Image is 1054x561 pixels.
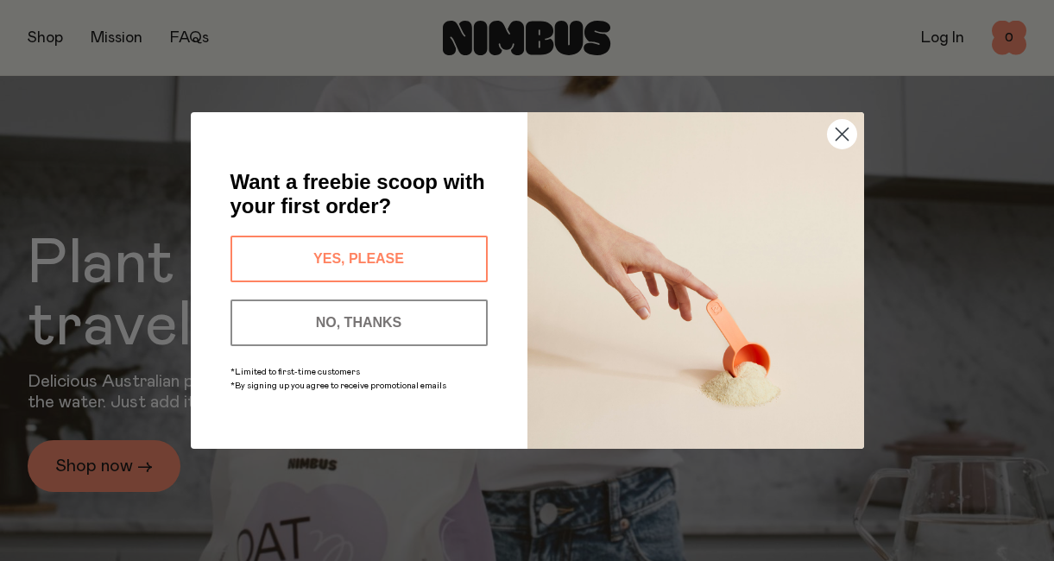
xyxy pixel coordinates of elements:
span: Want a freebie scoop with your first order? [230,170,485,217]
img: c0d45117-8e62-4a02-9742-374a5db49d45.jpeg [527,112,864,449]
button: NO, THANKS [230,299,488,346]
span: *By signing up you agree to receive promotional emails [230,381,446,390]
span: *Limited to first-time customers [230,368,360,376]
button: YES, PLEASE [230,236,488,282]
button: Close dialog [827,119,857,149]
